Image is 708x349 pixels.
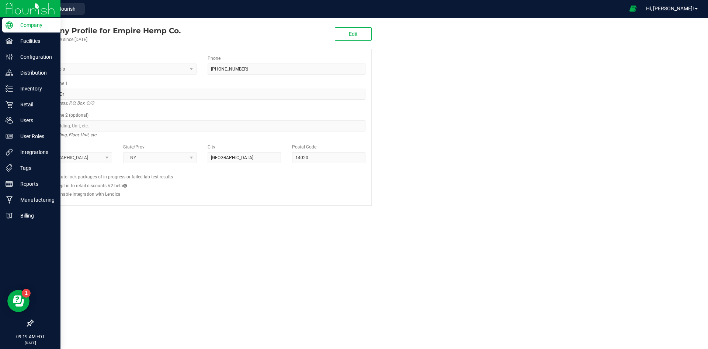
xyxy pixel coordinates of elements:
button: Edit [335,27,372,41]
label: City [208,144,215,150]
p: Retail [13,100,57,109]
div: Account active since [DATE] [32,36,181,43]
inline-svg: Distribution [6,69,13,76]
h2: Configs [39,169,365,174]
inline-svg: Billing [6,212,13,219]
i: Street address, P.O. Box, C/O [39,99,94,107]
label: Address Line 2 (optional) [39,112,88,119]
label: Auto-lock packages of in-progress or failed lab test results [58,174,173,180]
label: Phone [208,55,221,62]
p: Company [13,21,57,30]
p: 09:19 AM EDT [3,333,57,340]
p: Inventory [13,84,57,93]
p: [DATE] [3,340,57,346]
span: Edit [349,31,358,37]
p: Configuration [13,52,57,61]
p: Reports [13,179,57,188]
input: Address [39,89,365,100]
inline-svg: Facilities [6,37,13,45]
span: Hi, [PERSON_NAME]! [646,6,694,11]
div: Empire Hemp Co. [32,25,181,36]
label: State/Prov [123,144,145,150]
inline-svg: Users [6,117,13,124]
label: Enable integration with Lendica [58,191,121,198]
p: Tags [13,164,57,172]
inline-svg: Retail [6,101,13,108]
p: Facilities [13,37,57,45]
p: Billing [13,211,57,220]
i: Suite, Building, Floor, Unit, etc. [39,130,97,139]
inline-svg: Manufacturing [6,196,13,203]
inline-svg: Configuration [6,53,13,61]
label: Opt in to retail discounts V2 beta [58,182,127,189]
inline-svg: Inventory [6,85,13,92]
p: User Roles [13,132,57,141]
iframe: Resource center [7,290,29,312]
p: Users [13,116,57,125]
input: Postal Code [292,152,365,163]
p: Distribution [13,68,57,77]
label: Postal Code [292,144,316,150]
inline-svg: Integrations [6,148,13,156]
iframe: Resource center unread badge [22,289,31,298]
p: Manufacturing [13,195,57,204]
inline-svg: Tags [6,164,13,172]
inline-svg: Company [6,21,13,29]
p: Integrations [13,148,57,157]
inline-svg: Reports [6,180,13,188]
inline-svg: User Roles [6,133,13,140]
input: (123) 456-7890 [208,64,365,75]
span: Open Ecommerce Menu [625,1,641,16]
input: Suite, Building, Unit, etc. [39,120,365,131]
input: City [208,152,281,163]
